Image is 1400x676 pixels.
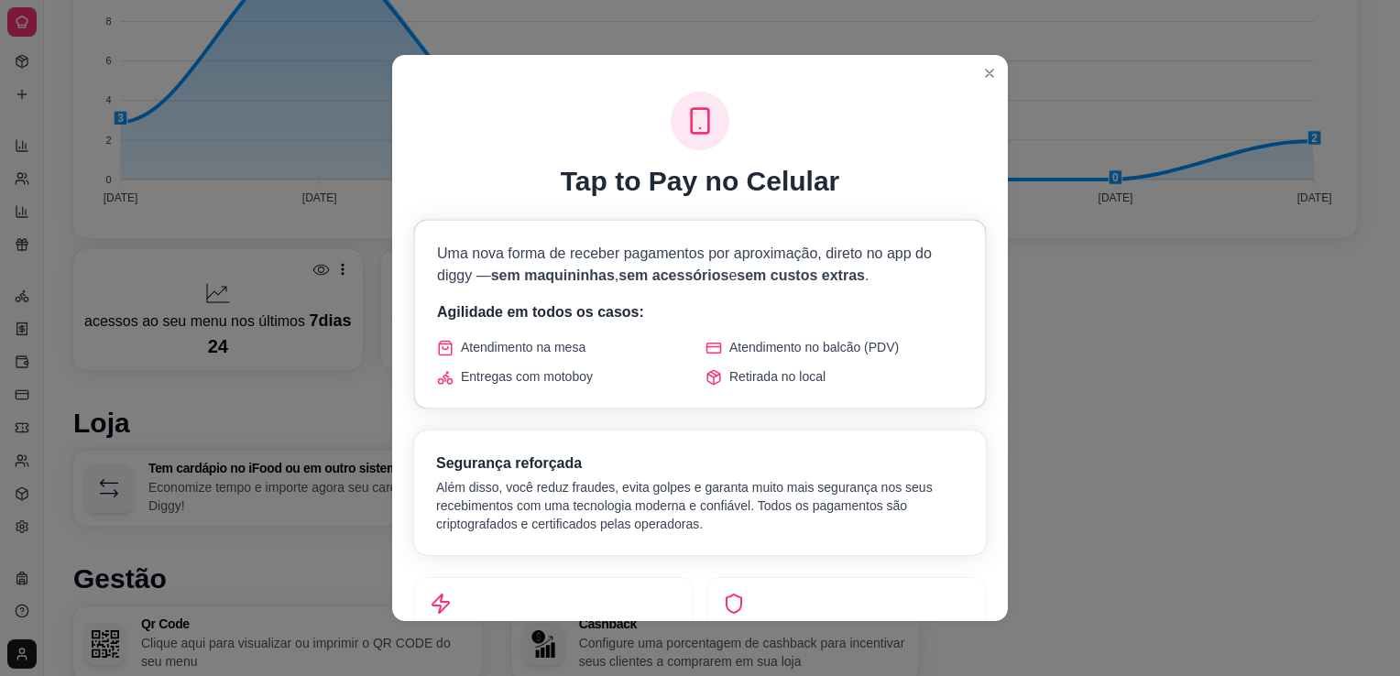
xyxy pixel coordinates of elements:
[737,267,865,283] span: sem custos extras
[436,452,964,474] h3: Segurança reforçada
[437,243,963,287] p: Uma nova forma de receber pagamentos por aproximação, direto no app do diggy — , e .
[436,478,964,533] p: Além disso, você reduz fraudes, evita golpes e garanta muito mais segurança nos seus recebimentos...
[437,301,963,323] p: Agilidade em todos os casos:
[729,367,826,386] span: Retirada no local
[561,165,840,198] h1: Tap to Pay no Celular
[618,267,728,283] span: sem acessórios
[461,338,585,356] span: Atendimento na mesa
[729,338,899,356] span: Atendimento no balcão (PDV)
[491,267,615,283] span: sem maquininhas
[975,59,1004,88] button: Close
[461,367,593,386] span: Entregas com motoboy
